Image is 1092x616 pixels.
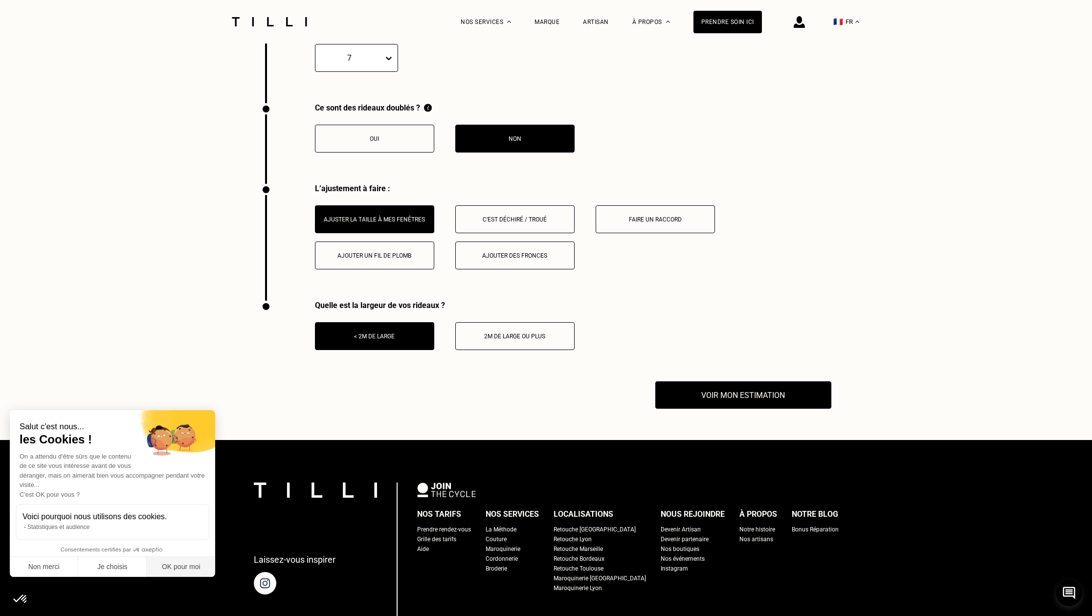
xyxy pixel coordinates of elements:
a: Notre histoire [739,525,775,534]
a: Nos artisans [739,534,773,544]
div: Ajuster la taille à mes fenêtres [320,216,429,223]
a: Retouche Lyon [554,534,592,544]
div: 2m de large ou plus [461,333,569,340]
a: Retouche [GEOGRAPHIC_DATA] [554,525,636,534]
img: page instagram de Tilli une retoucherie à domicile [254,572,276,594]
div: Nos services [486,507,539,522]
button: Non [455,125,575,153]
img: Qu'est ce qu'une doublure ? [424,103,432,112]
img: Logo du service de couturière Tilli [228,17,311,26]
div: Faire un raccord [601,216,710,223]
a: Retouche Bordeaux [554,554,604,564]
a: Aide [417,544,429,554]
a: Maroquinerie [486,544,520,554]
button: C‘est déchiré / troué [455,205,575,233]
a: Nos boutiques [661,544,699,554]
div: < 2m de large [320,333,429,340]
div: Nous rejoindre [661,507,725,522]
div: À propos [739,507,777,522]
div: L’ajustement à faire : [315,184,831,193]
a: Devenir Artisan [661,525,701,534]
a: Marque [535,19,559,25]
a: Devenir partenaire [661,534,709,544]
button: < 2m de large [315,322,434,350]
img: menu déroulant [855,21,859,23]
a: Bonus Réparation [792,525,839,534]
a: Maroquinerie Lyon [554,583,602,593]
div: Quelle est la largeur de vos rideaux ? [315,301,575,310]
div: Localisations [554,507,613,522]
a: Nos événements [661,554,705,564]
button: Voir mon estimation [655,381,831,409]
div: Non [461,135,569,142]
button: Ajuster la taille à mes fenêtres [315,205,434,233]
div: Ajouter des fronces [461,252,569,259]
img: Menu déroulant à propos [666,21,670,23]
div: Ajouter un fil de plomb [320,252,429,259]
p: Laissez-vous inspirer [254,554,335,565]
a: Retouche Marseille [554,544,603,554]
img: icône connexion [794,16,805,28]
button: Faire un raccord [596,205,715,233]
a: Prendre soin ici [693,11,762,33]
button: 2m de large ou plus [455,322,575,350]
button: Ajouter un fil de plomb [315,242,434,269]
a: Artisan [583,19,609,25]
a: La Méthode [486,525,516,534]
a: Instagram [661,564,688,573]
img: logo Tilli [254,483,377,498]
a: Prendre rendez-vous [417,525,471,534]
div: C‘est déchiré / troué [461,216,569,223]
button: Oui [315,125,434,153]
div: Notre blog [792,507,838,522]
div: Oui [320,135,429,142]
div: Nos tarifs [417,507,461,522]
a: Retouche Toulouse [554,564,603,573]
div: Ce sont des rideaux doublés ? [315,103,575,112]
a: Grille des tarifs [417,534,456,544]
a: Maroquinerie [GEOGRAPHIC_DATA] [554,573,646,583]
img: logo Join The Cycle [417,483,476,497]
a: Couture [486,534,507,544]
img: Menu déroulant [507,21,511,23]
a: Broderie [486,564,507,573]
button: Ajouter des fronces [455,242,575,269]
span: 🇫🇷 [833,17,843,26]
a: Cordonnerie [486,554,518,564]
